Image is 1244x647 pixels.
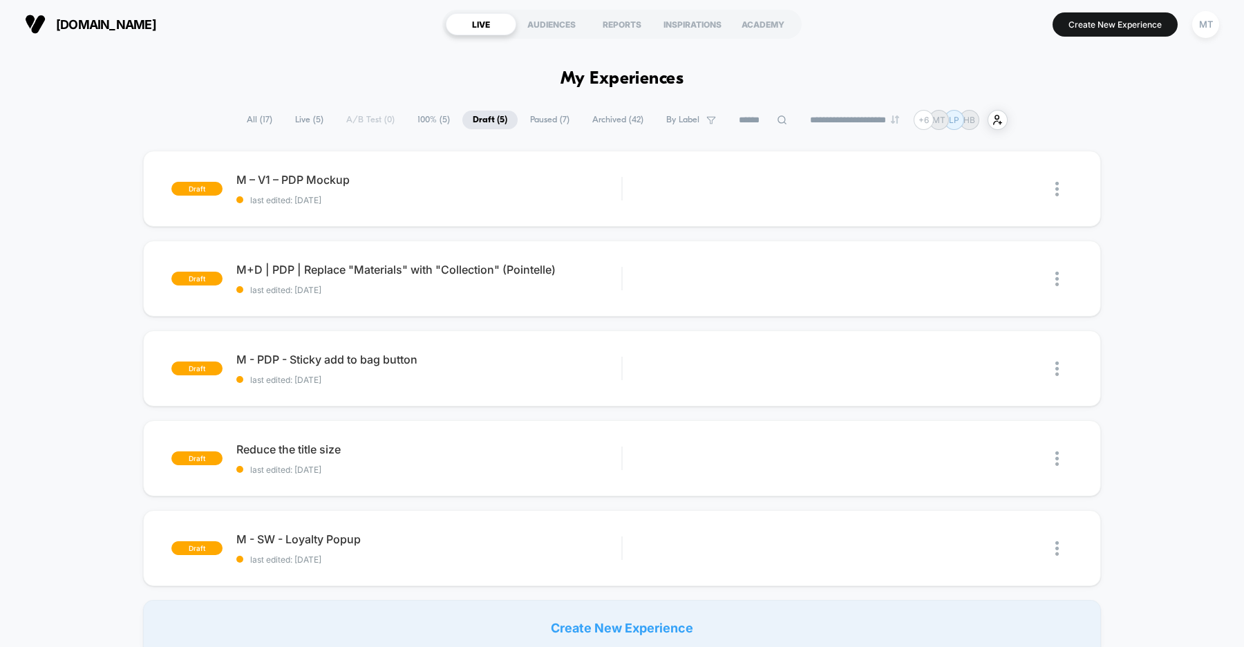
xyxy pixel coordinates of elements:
span: Paused ( 7 ) [520,111,580,129]
div: INSPIRATIONS [657,13,728,35]
p: HB [963,115,975,125]
img: close [1055,541,1059,556]
span: draft [171,451,223,465]
div: MT [1192,11,1219,38]
div: REPORTS [587,13,657,35]
span: last edited: [DATE] [236,375,621,385]
span: All ( 17 ) [236,111,283,129]
div: + 6 [914,110,934,130]
span: M - SW - Loyalty Popup [236,532,621,546]
img: close [1055,272,1059,286]
button: MT [1188,10,1223,39]
span: last edited: [DATE] [236,195,621,205]
img: close [1055,362,1059,376]
span: last edited: [DATE] [236,554,621,565]
img: end [891,115,899,124]
div: LIVE [446,13,516,35]
span: Archived ( 42 ) [582,111,654,129]
span: By Label [666,115,699,125]
span: last edited: [DATE] [236,465,621,475]
p: MT [932,115,945,125]
span: M - PDP - Sticky add to bag button [236,353,621,366]
img: close [1055,182,1059,196]
span: draft [171,182,223,196]
button: [DOMAIN_NAME] [21,13,160,35]
p: LP [949,115,959,125]
span: draft [171,541,223,555]
span: last edited: [DATE] [236,285,621,295]
span: Live ( 5 ) [285,111,334,129]
img: close [1055,451,1059,466]
span: Draft ( 5 ) [462,111,518,129]
img: Visually logo [25,14,46,35]
div: AUDIENCES [516,13,587,35]
span: 100% ( 5 ) [407,111,460,129]
button: Create New Experience [1053,12,1178,37]
span: [DOMAIN_NAME] [56,17,156,32]
h1: My Experiences [560,69,684,89]
span: M+D | PDP | Replace "Materials" with "Collection" (Pointelle) [236,263,621,276]
span: M – V1 – PDP Mockup [236,173,621,187]
div: ACADEMY [728,13,798,35]
span: Reduce the title size [236,442,621,456]
span: draft [171,272,223,285]
span: draft [171,362,223,375]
